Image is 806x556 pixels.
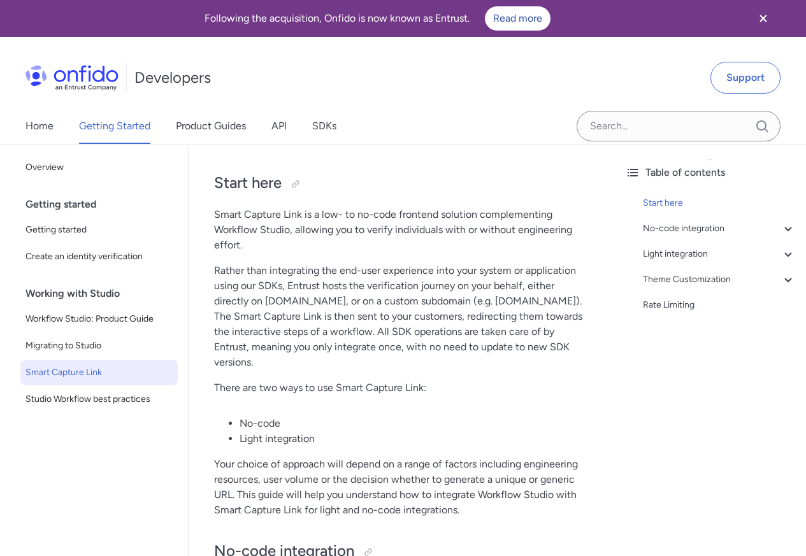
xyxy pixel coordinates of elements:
[214,207,589,253] p: Smart Capture Link is a low- to no-code frontend solution complementing Workflow Studio, allowing...
[176,108,246,144] a: Product Guides
[25,281,183,306] div: Working with Studio
[20,244,178,269] a: Create an identity verification
[643,297,796,313] a: Rate Limiting
[20,306,178,332] a: Workflow Studio: Product Guide
[710,62,781,94] a: Support
[643,272,796,287] a: Theme Customization
[15,6,740,31] div: Following the acquisition, Onfido is now known as Entrust.
[240,431,589,446] li: Light integration
[240,416,589,431] li: No-code
[25,160,173,175] span: Overview
[25,249,173,264] span: Create an identity verification
[25,192,183,217] div: Getting started
[25,338,173,353] span: Migrating to Studio
[312,108,336,144] a: SDKs
[25,108,54,144] a: Home
[643,196,796,211] a: Start here
[625,165,796,180] div: Table of contents
[20,360,178,385] a: Smart Capture Link
[756,11,771,26] svg: Close banner
[20,155,178,180] a: Overview
[134,68,211,88] h1: Developers
[740,3,787,34] button: Close banner
[25,311,173,327] span: Workflow Studio: Product Guide
[25,392,173,407] span: Studio Workflow best practices
[20,387,178,412] a: Studio Workflow best practices
[577,111,781,141] input: Onfido search input field
[20,333,178,359] a: Migrating to Studio
[271,108,287,144] a: API
[214,173,589,194] h2: Start here
[214,263,589,370] p: Rather than integrating the end-user experience into your system or application using our SDKs, E...
[214,457,589,518] p: Your choice of approach will depend on a range of factors including engineering resources, user v...
[25,222,173,238] span: Getting started
[643,221,796,236] a: No-code integration
[214,380,589,396] p: There are two ways to use Smart Capture Link:
[25,65,119,90] img: Onfido Logo
[643,246,796,262] a: Light integration
[485,6,551,31] a: Read more
[20,217,178,243] a: Getting started
[25,365,173,380] span: Smart Capture Link
[79,108,150,144] a: Getting Started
